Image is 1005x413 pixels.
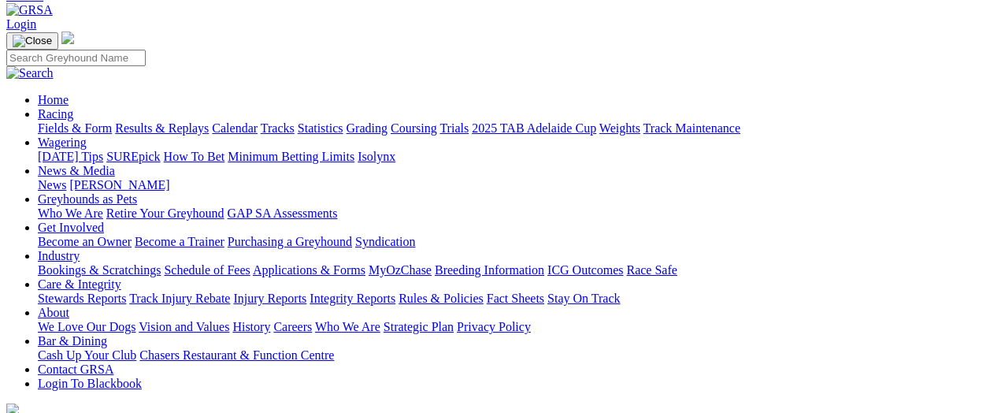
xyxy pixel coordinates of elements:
[212,121,258,135] a: Calendar
[384,320,454,333] a: Strategic Plan
[547,292,620,305] a: Stay On Track
[38,249,80,262] a: Industry
[298,121,343,135] a: Statistics
[38,320,999,334] div: About
[38,263,999,277] div: Industry
[69,178,169,192] a: [PERSON_NAME]
[38,334,107,348] a: Bar & Dining
[38,377,142,390] a: Login To Blackbook
[129,292,230,305] a: Track Injury Rebate
[164,150,225,163] a: How To Bet
[273,320,312,333] a: Careers
[435,263,544,277] a: Breeding Information
[106,150,160,163] a: SUREpick
[599,121,640,135] a: Weights
[399,292,484,305] a: Rules & Policies
[6,17,36,31] a: Login
[139,320,229,333] a: Vision and Values
[38,348,999,363] div: Bar & Dining
[310,292,395,305] a: Integrity Reports
[38,192,137,206] a: Greyhounds as Pets
[38,150,103,163] a: [DATE] Tips
[13,35,52,47] img: Close
[38,206,999,221] div: Greyhounds as Pets
[38,277,121,291] a: Care & Integrity
[38,150,999,164] div: Wagering
[38,164,115,177] a: News & Media
[38,320,135,333] a: We Love Our Dogs
[472,121,596,135] a: 2025 TAB Adelaide Cup
[164,263,250,277] a: Schedule of Fees
[38,235,132,248] a: Become an Owner
[115,121,209,135] a: Results & Replays
[38,121,112,135] a: Fields & Form
[391,121,437,135] a: Coursing
[439,121,469,135] a: Trials
[61,32,74,44] img: logo-grsa-white.png
[38,263,161,277] a: Bookings & Scratchings
[626,263,677,277] a: Race Safe
[38,178,999,192] div: News & Media
[369,263,432,277] a: MyOzChase
[38,93,69,106] a: Home
[228,150,354,163] a: Minimum Betting Limits
[6,3,53,17] img: GRSA
[38,348,136,362] a: Cash Up Your Club
[355,235,415,248] a: Syndication
[38,107,73,121] a: Racing
[38,136,87,149] a: Wagering
[315,320,380,333] a: Who We Are
[38,363,113,376] a: Contact GRSA
[38,206,103,220] a: Who We Are
[6,32,58,50] button: Toggle navigation
[233,292,306,305] a: Injury Reports
[38,178,66,192] a: News
[232,320,270,333] a: History
[6,50,146,66] input: Search
[253,263,365,277] a: Applications & Forms
[487,292,544,305] a: Fact Sheets
[643,121,740,135] a: Track Maintenance
[228,206,338,220] a: GAP SA Assessments
[547,263,623,277] a: ICG Outcomes
[6,66,54,80] img: Search
[106,206,224,220] a: Retire Your Greyhound
[38,292,999,306] div: Care & Integrity
[457,320,531,333] a: Privacy Policy
[135,235,224,248] a: Become a Trainer
[38,306,69,319] a: About
[38,121,999,136] div: Racing
[139,348,334,362] a: Chasers Restaurant & Function Centre
[38,292,126,305] a: Stewards Reports
[347,121,388,135] a: Grading
[228,235,352,248] a: Purchasing a Greyhound
[358,150,395,163] a: Isolynx
[261,121,295,135] a: Tracks
[38,221,104,234] a: Get Involved
[38,235,999,249] div: Get Involved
